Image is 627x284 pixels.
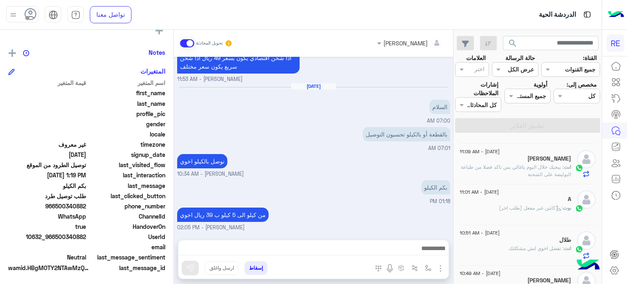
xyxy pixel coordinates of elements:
[363,127,450,141] p: 1/9/2025, 7:01 AM
[177,224,245,232] span: [PERSON_NAME] - 02:05 PM
[8,264,90,272] span: wamid.HBgMOTY2NTAwMzQwODgyFQIAEhgUM0FCMDFBNDRDMUFBNUUwMjE0RDAA
[205,261,238,275] button: ارسل واغلق
[196,40,223,47] small: تحويل المحادثة
[88,222,166,231] span: HandoverOn
[140,67,165,75] h6: المتغيرات
[460,188,499,196] span: [DATE] - 11:01 AM
[427,118,450,124] span: 07:00 AM
[534,80,547,89] label: أولوية
[398,265,405,271] img: create order
[577,231,596,250] img: defaultAdmin.png
[460,229,500,237] span: [DATE] - 10:51 AM
[177,154,227,168] p: 1/9/2025, 10:34 AM
[564,245,571,251] span: انت
[527,277,571,284] h5: وليد نوار
[8,243,86,251] span: null
[88,233,166,241] span: UserId
[575,204,583,212] img: WhatsApp
[461,164,571,177] span: بيجيك خلال اليوم ياغالي بس تاكد فضلا من طباعة البوليصة على الشحنة
[149,49,165,56] h6: Notes
[466,54,486,62] label: العلامات
[8,233,86,241] span: 10632_966500340882
[577,190,596,209] img: defaultAdmin.png
[8,140,86,149] span: غير معروف
[88,110,166,118] span: profile_pic
[429,100,450,114] p: 1/9/2025, 7:00 AM
[575,245,583,253] img: WhatsApp
[88,161,166,169] span: last_visited_flow
[49,10,58,20] img: tab
[8,130,86,139] span: null
[582,9,592,20] img: tab
[177,76,242,83] span: [PERSON_NAME] - 11:53 AM
[574,251,603,280] img: hulul-logo.png
[88,202,166,210] span: phone_number
[88,243,166,251] span: email
[291,83,336,89] h6: [DATE]
[88,253,166,262] span: last_message_sentiment
[8,120,86,128] span: null
[8,171,86,179] span: 2025-09-01T10:19:14.659Z
[8,253,86,262] span: 0
[567,80,597,89] label: مخصص إلى:
[568,196,571,203] h5: A
[411,265,418,271] img: Trigger scenario
[577,150,596,168] img: defaultAdmin.png
[428,145,450,151] span: 07:01 AM
[23,50,29,56] img: notes
[583,54,597,62] label: القناة:
[505,54,535,62] label: حالة الرسالة
[607,34,624,52] div: RE
[88,150,166,159] span: signup_date
[608,6,624,23] img: Logo
[564,164,571,170] span: انت
[455,118,600,133] button: تطبيق الفلاتر
[509,245,564,251] span: تفضل اخوي ايش مشكلتك
[177,170,244,178] span: [PERSON_NAME] - 10:34 AM
[430,198,450,204] span: 01:18 PM
[88,99,166,108] span: last_name
[563,205,571,211] span: بوت
[88,130,166,139] span: locale
[539,9,576,20] p: الدردشة الحية
[422,261,435,275] button: select flow
[499,205,563,211] span: : كابتن غير مفعل (طلب اخر)
[9,49,16,57] img: add
[71,10,80,20] img: tab
[88,171,166,179] span: last_interaction
[88,120,166,128] span: gender
[408,261,422,275] button: Trigger scenario
[186,264,194,272] img: send message
[508,38,518,48] span: search
[559,237,571,244] h5: طلال
[88,192,166,200] span: last_clicked_button
[67,6,84,23] a: tab
[395,261,408,275] button: create order
[460,270,500,277] span: [DATE] - 10:49 AM
[385,264,395,273] img: send voice note
[425,265,431,271] img: select flow
[91,264,165,272] span: last_message_id
[88,140,166,149] span: timezone
[8,78,86,87] span: قيمة المتغير
[88,89,166,97] span: first_name
[90,6,131,23] a: تواصل معنا
[88,181,166,190] span: last_message
[88,78,166,87] span: اسم المتغير
[8,202,86,210] span: 966500340882
[436,264,445,273] img: send attachment
[177,208,269,222] p: 1/9/2025, 2:05 PM
[177,51,300,74] p: 31/8/2025, 11:53 AM
[8,212,86,221] span: 2
[8,161,86,169] span: توصيل الطرود من الموقع
[8,89,86,97] span: ًٰ
[527,155,571,162] h5: Ibrahim Ali
[8,192,86,200] span: طلب توصيل طرد
[8,181,86,190] span: بكم الكيلو
[375,265,382,272] img: make a call
[8,10,18,20] img: profile
[88,212,166,221] span: ChannelId
[460,148,500,155] span: [DATE] - 11:09 AM
[575,164,583,172] img: WhatsApp
[455,80,498,98] label: إشارات الملاحظات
